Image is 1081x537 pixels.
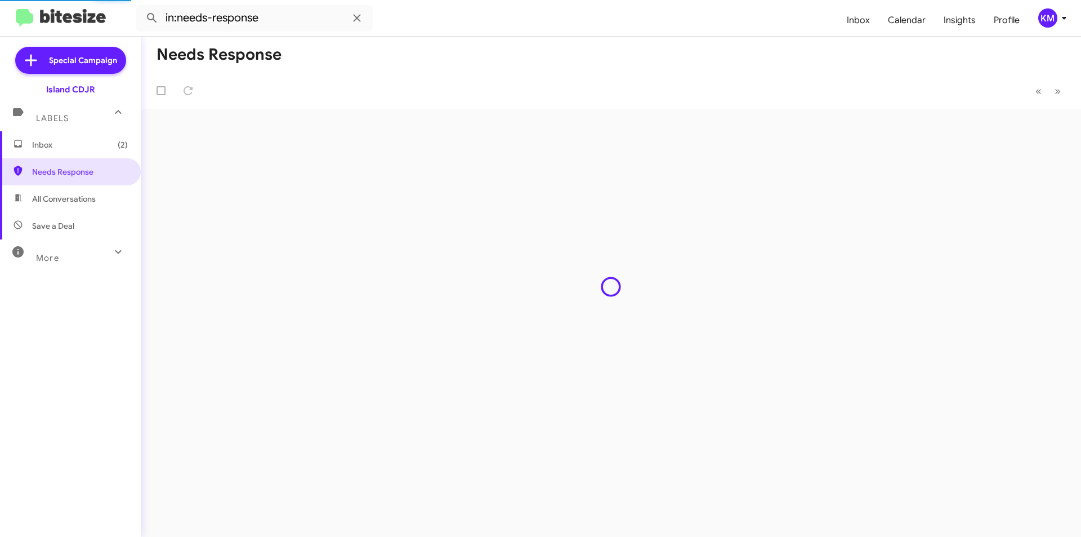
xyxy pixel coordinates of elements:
a: Profile [985,4,1029,37]
button: Previous [1029,79,1048,103]
span: (2) [118,139,128,150]
button: Next [1048,79,1067,103]
input: Search [136,5,373,32]
h1: Needs Response [157,46,282,64]
div: KM [1038,8,1057,28]
span: Inbox [32,139,128,150]
span: » [1055,84,1061,98]
span: All Conversations [32,193,96,205]
div: Island CDJR [46,84,95,95]
button: KM [1029,8,1069,28]
a: Insights [935,4,985,37]
span: Special Campaign [49,55,117,66]
span: Needs Response [32,166,128,177]
a: Special Campaign [15,47,126,74]
span: « [1035,84,1042,98]
span: More [36,253,59,263]
a: Calendar [879,4,935,37]
span: Labels [36,113,69,123]
a: Inbox [838,4,879,37]
span: Save a Deal [32,220,74,232]
nav: Page navigation example [1029,79,1067,103]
